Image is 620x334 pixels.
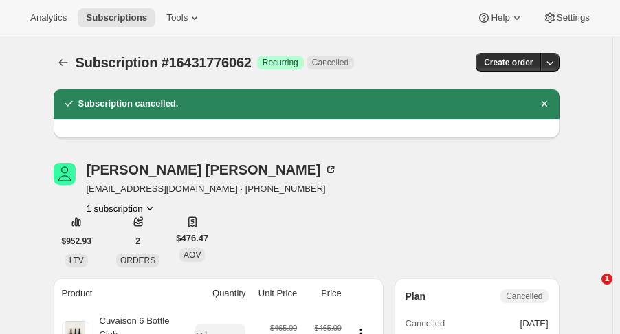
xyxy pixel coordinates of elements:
[573,274,606,307] iframe: Intercom live chat
[78,97,179,111] h2: Subscription cancelled.
[469,8,531,27] button: Help
[120,256,155,265] span: ORDERS
[30,12,67,23] span: Analytics
[484,57,533,68] span: Create order
[491,12,509,23] span: Help
[22,8,75,27] button: Analytics
[166,12,188,23] span: Tools
[87,201,157,215] button: Product actions
[535,94,554,113] button: Dismiss notification
[87,163,337,177] div: [PERSON_NAME] [PERSON_NAME]
[406,289,426,303] h2: Plan
[69,256,84,265] span: LTV
[62,236,91,247] span: $952.93
[76,55,252,70] span: Subscription #16431776062
[535,8,598,27] button: Settings
[506,291,542,302] span: Cancelled
[54,232,100,251] button: $952.93
[406,317,445,331] span: Cancelled
[476,53,541,72] button: Create order
[520,317,549,331] span: [DATE]
[54,278,186,309] th: Product
[54,53,73,72] button: Subscriptions
[176,232,208,245] span: $476.47
[186,278,250,309] th: Quantity
[87,182,337,196] span: [EMAIL_ADDRESS][DOMAIN_NAME] · [PHONE_NUMBER]
[301,278,346,309] th: Price
[86,12,147,23] span: Subscriptions
[135,236,140,247] span: 2
[250,278,301,309] th: Unit Price
[54,163,76,185] span: Lisa Schmitt
[184,250,201,260] span: AOV
[601,274,612,285] span: 1
[270,324,297,332] small: $465.00
[158,8,210,27] button: Tools
[315,324,342,332] small: $465.00
[127,232,148,251] button: 2
[263,57,298,68] span: Recurring
[78,8,155,27] button: Subscriptions
[312,57,348,68] span: Cancelled
[557,12,590,23] span: Settings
